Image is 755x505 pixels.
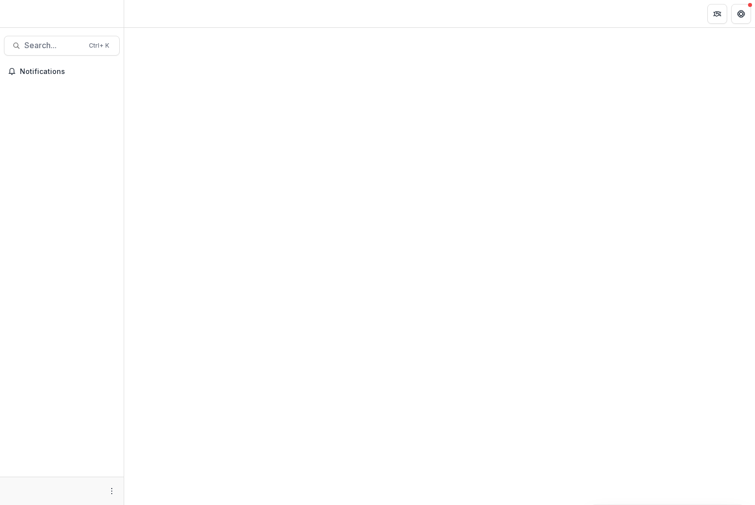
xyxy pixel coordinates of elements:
nav: breadcrumb [128,6,170,21]
button: Get Help [731,4,751,24]
button: Search... [4,36,120,56]
span: Search... [24,41,83,50]
button: Partners [707,4,727,24]
button: More [106,485,118,497]
button: Notifications [4,64,120,79]
span: Notifications [20,68,116,76]
div: Ctrl + K [87,40,111,51]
